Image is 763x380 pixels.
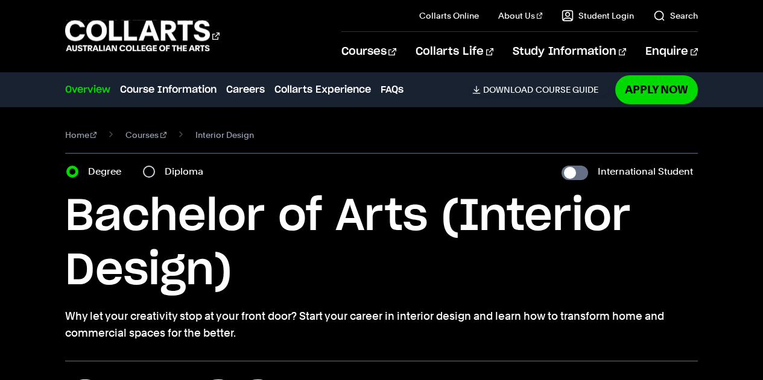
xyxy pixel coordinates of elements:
[653,10,698,22] a: Search
[472,84,608,95] a: DownloadCourse Guide
[419,10,479,22] a: Collarts Online
[88,163,128,180] label: Degree
[165,163,211,180] label: Diploma
[562,10,634,22] a: Student Login
[65,308,698,341] p: Why let your creativity stop at your front door? Start your career in interior design and learn h...
[615,75,698,104] a: Apply Now
[65,83,110,97] a: Overview
[226,83,265,97] a: Careers
[498,10,543,22] a: About Us
[513,32,626,72] a: Study Information
[381,83,404,97] a: FAQs
[274,83,371,97] a: Collarts Experience
[65,190,698,298] h1: Bachelor of Arts (Interior Design)
[65,19,220,53] div: Go to homepage
[645,32,698,72] a: Enquire
[341,32,396,72] a: Courses
[120,83,217,97] a: Course Information
[195,126,254,143] span: Interior Design
[125,126,166,143] a: Courses
[483,84,533,95] span: Download
[416,32,493,72] a: Collarts Life
[65,126,97,143] a: Home
[598,163,693,180] label: International Student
